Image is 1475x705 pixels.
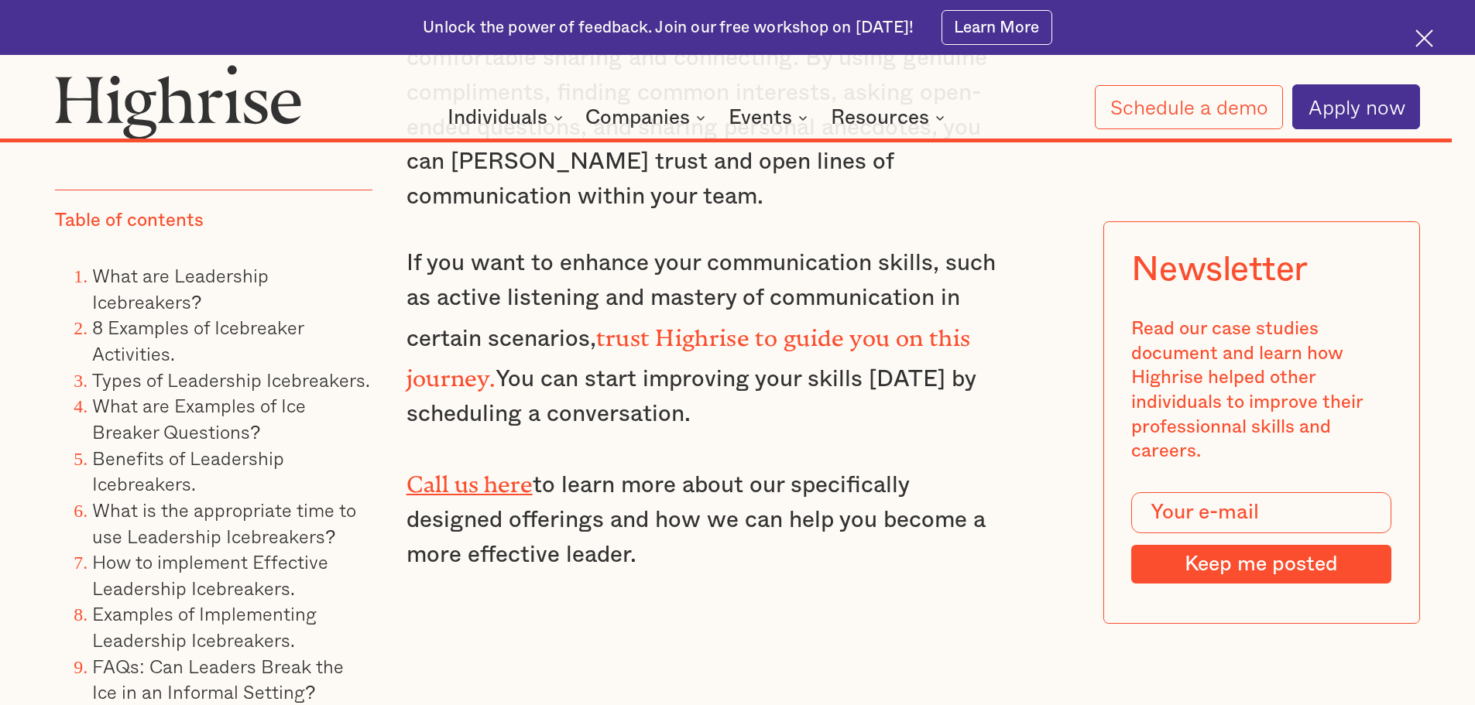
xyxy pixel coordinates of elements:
div: Events [729,108,792,127]
form: Modal Form [1131,492,1391,584]
div: Newsletter [1131,249,1308,289]
div: Events [729,108,812,127]
a: How to implement Effective Leadership Icebreakers. [92,547,328,602]
div: Companies [585,108,710,127]
a: Schedule a demo [1095,85,1284,129]
p: to learn more about our specifically designed offerings and how we can help you become a more eff... [406,464,1003,572]
a: What are Leadership Icebreakers? [92,261,269,316]
a: Learn More [942,10,1052,45]
strong: trust Highrise to guide you on this journey. [406,325,971,381]
input: Keep me posted [1131,545,1391,584]
a: Call us here [406,471,533,486]
a: What are Examples of Ice Breaker Questions? [92,391,306,446]
p: If you want to enhance your communication skills, such as active listening and mastery of communi... [406,246,1003,431]
div: Read our case studies document and learn how Highrise helped other individuals to improve their p... [1131,317,1391,464]
div: Unlock the power of feedback. Join our free workshop on [DATE]! [423,17,914,39]
div: Resources [831,108,949,127]
div: Companies [585,108,690,127]
div: Individuals [448,108,547,127]
div: Table of contents [55,209,204,234]
input: Your e-mail [1131,492,1391,534]
a: Benefits of Leadership Icebreakers. [92,443,284,498]
div: Resources [831,108,929,127]
a: 8 Examples of Icebreaker Activities. [92,313,304,368]
div: Individuals [448,108,568,127]
a: Types of Leadership Icebreakers. [92,365,370,394]
a: Examples of Implementing Leadership Icebreakers. [92,600,317,655]
a: Apply now [1292,84,1420,129]
a: What is the appropriate time to use Leadership Icebreakers? [92,495,356,550]
img: Highrise logo [55,64,301,139]
img: Cross icon [1415,29,1433,47]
